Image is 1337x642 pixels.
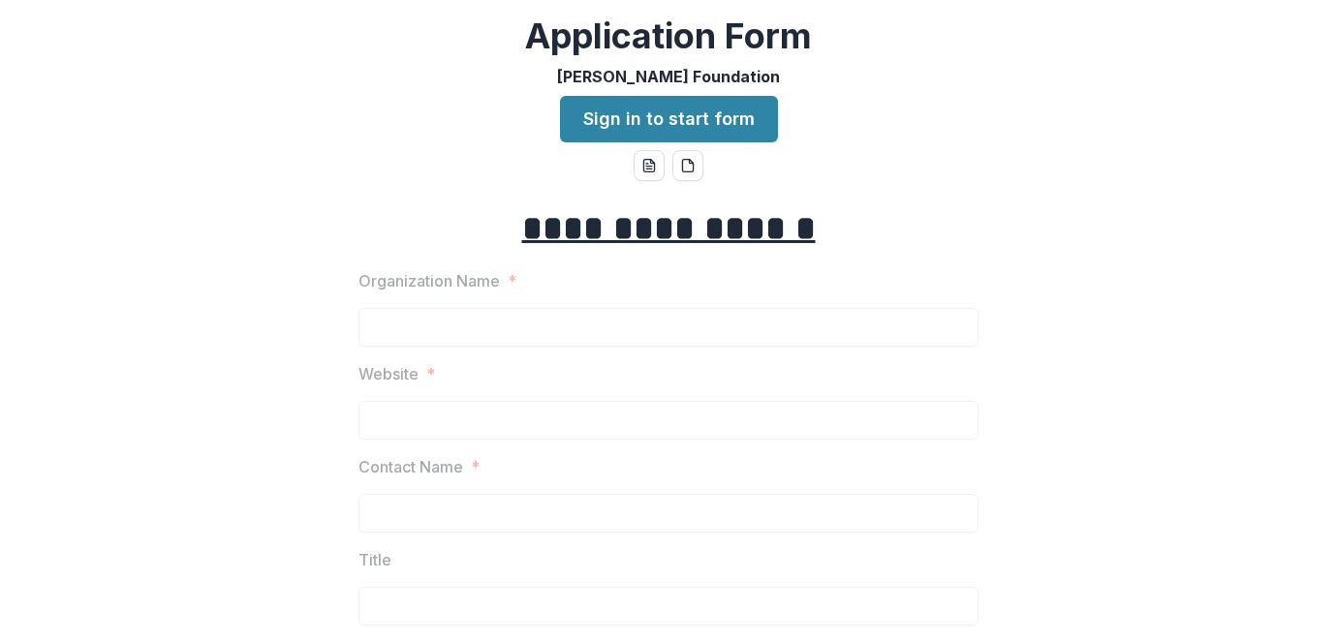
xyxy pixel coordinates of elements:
[557,65,780,88] p: [PERSON_NAME] Foundation
[358,269,500,292] p: Organization Name
[525,15,812,57] h2: Application Form
[672,150,703,181] button: pdf-download
[358,362,419,385] p: Website
[560,96,778,142] a: Sign in to start form
[358,455,463,478] p: Contact Name
[634,150,665,181] button: word-download
[358,548,391,571] p: Title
